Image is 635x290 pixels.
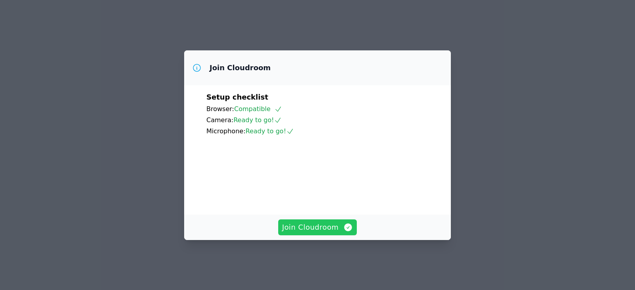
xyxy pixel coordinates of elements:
span: Browser: [206,105,234,113]
button: Join Cloudroom [278,219,357,235]
span: Join Cloudroom [282,222,353,233]
span: Ready to go! [233,116,282,124]
span: Microphone: [206,127,246,135]
span: Ready to go! [246,127,294,135]
span: Setup checklist [206,93,268,101]
span: Compatible [234,105,282,113]
h3: Join Cloudroom [210,63,271,73]
span: Camera: [206,116,233,124]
